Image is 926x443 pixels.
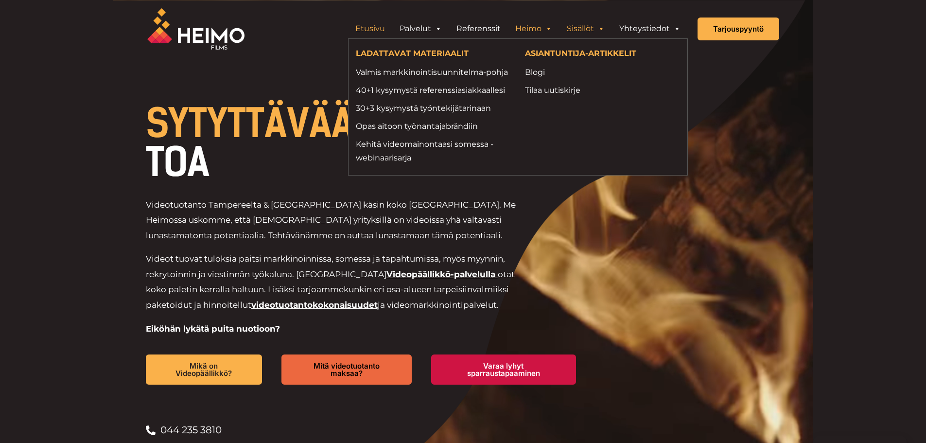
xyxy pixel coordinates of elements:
h1: VIDEOTUOTANTOA [146,104,595,182]
a: Videopäällikkö-palvelulla [386,269,495,279]
a: 40+1 kysymystä referenssiasiakkaallesi [356,84,511,97]
span: 044 235 3810 [158,421,222,439]
aside: Header Widget 1 [343,19,693,38]
a: Opas aitoon työnantajabrändiin [356,120,511,133]
a: Varaa lyhyt sparraustapaaminen [431,354,576,385]
a: videotuotantokokonaisuudet [251,300,378,310]
a: Mitä videotuotanto maksaa? [281,354,411,385]
a: Tarjouspyyntö [698,18,779,40]
span: Mikä on Videopäällikkö? [161,362,247,377]
a: 30+3 kysymystä työntekijätarinaan [356,102,511,115]
a: Valmis markkinointisuunnitelma-pohja [356,66,511,79]
p: Videotuotanto Tampereelta & [GEOGRAPHIC_DATA] käsin koko [GEOGRAPHIC_DATA]. Me Heimossa uskomme, ... [146,197,529,244]
span: Mitä videotuotanto maksaa? [297,362,396,377]
a: Heimo [508,19,559,38]
span: SYTYTTÄVÄÄ [146,100,354,147]
a: Sisällöt [559,19,612,38]
img: Heimo Filmsin logo [147,8,245,50]
span: ja videomarkkinointipalvelut. [378,300,499,310]
a: Tilaa uutiskirje [525,84,680,97]
a: Palvelut [392,19,449,38]
a: Mikä on Videopäällikkö? [146,354,262,385]
a: Yhteystiedot [612,19,688,38]
h4: ASIANTUNTIJA-ARTIKKELIT [525,49,680,60]
a: Referenssit [449,19,508,38]
span: Varaa lyhyt sparraustapaaminen [447,362,560,377]
p: Videot tuovat tuloksia paitsi markkinoinnissa, somessa ja tapahtumissa, myös myynnin, rekrytoinni... [146,251,529,313]
span: valmiiksi paketoidut ja hinnoitellut [146,284,509,310]
span: kunkin eri osa-alueen tarpeisiin [344,284,472,294]
a: Kehitä videomainontaasi somessa -webinaarisarja [356,138,511,164]
h4: LADATTAVAT MATERIAALIT [356,49,511,60]
a: Blogi [525,66,680,79]
strong: Eiköhän lykätä puita nuotioon? [146,324,280,334]
a: Etusivu [348,19,392,38]
a: 044 235 3810 [146,421,595,439]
